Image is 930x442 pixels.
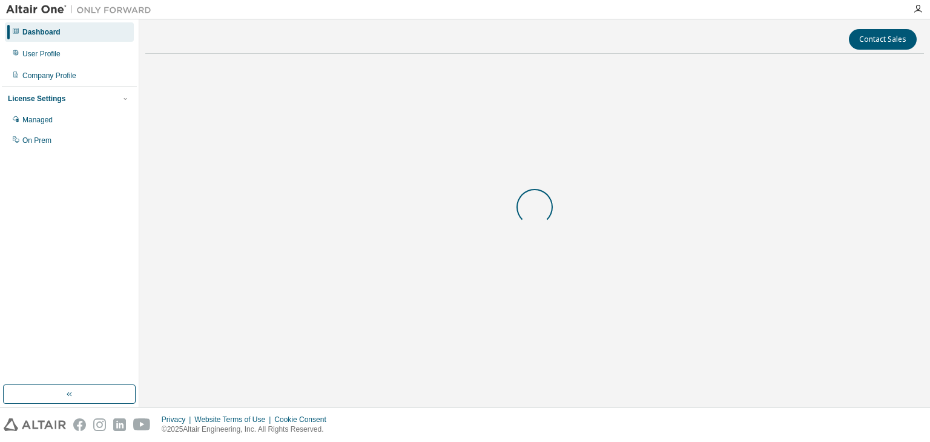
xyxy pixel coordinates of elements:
[22,27,61,37] div: Dashboard
[162,415,194,424] div: Privacy
[194,415,274,424] div: Website Terms of Use
[22,136,51,145] div: On Prem
[93,418,106,431] img: instagram.svg
[849,29,917,50] button: Contact Sales
[22,115,53,125] div: Managed
[133,418,151,431] img: youtube.svg
[22,49,61,59] div: User Profile
[162,424,334,435] p: © 2025 Altair Engineering, Inc. All Rights Reserved.
[8,94,65,104] div: License Settings
[4,418,66,431] img: altair_logo.svg
[274,415,333,424] div: Cookie Consent
[73,418,86,431] img: facebook.svg
[22,71,76,81] div: Company Profile
[6,4,157,16] img: Altair One
[113,418,126,431] img: linkedin.svg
